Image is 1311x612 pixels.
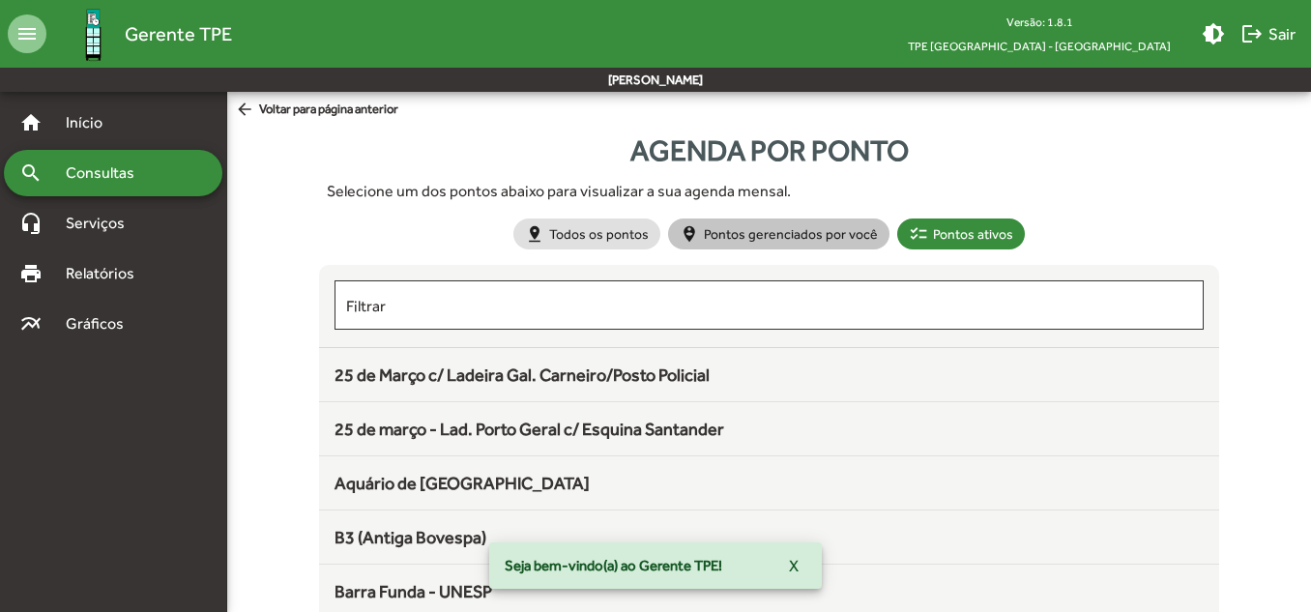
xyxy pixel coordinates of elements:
[897,219,1025,249] mat-chip: Pontos ativos
[62,3,125,66] img: Logo
[505,556,722,575] span: Seja bem-vindo(a) ao Gerente TPE!
[680,224,699,244] mat-icon: person_pin_circle
[892,34,1186,58] span: TPE [GEOGRAPHIC_DATA] - [GEOGRAPHIC_DATA]
[335,419,724,439] span: 25 de março - Lad. Porto Geral c/ Esquina Santander
[789,548,799,583] span: X
[8,15,46,53] mat-icon: menu
[1240,16,1296,51] span: Sair
[909,224,928,244] mat-icon: checklist
[54,111,131,134] span: Início
[19,312,43,335] mat-icon: multiline_chart
[54,212,151,235] span: Serviços
[1240,22,1264,45] mat-icon: logout
[19,161,43,185] mat-icon: search
[335,364,710,385] span: 25 de Março c/ Ladeira Gal. Carneiro/Posto Policial
[54,262,160,285] span: Relatórios
[19,212,43,235] mat-icon: headset_mic
[668,219,889,249] mat-chip: Pontos gerenciados por você
[19,111,43,134] mat-icon: home
[525,224,544,244] mat-icon: pin_drop
[235,100,259,121] mat-icon: arrow_back
[319,129,1218,172] div: Agenda por ponto
[892,10,1186,34] div: Versão: 1.8.1
[335,473,590,493] span: Aquário de [GEOGRAPHIC_DATA]
[773,548,814,583] button: X
[235,100,398,121] span: Voltar para página anterior
[1202,22,1225,45] mat-icon: brightness_medium
[335,581,492,601] span: Barra Funda - UNESP
[54,312,150,335] span: Gráficos
[54,161,160,185] span: Consultas
[335,527,486,547] span: B3 (Antiga Bovespa)
[327,180,1210,203] div: Selecione um dos pontos abaixo para visualizar a sua agenda mensal.
[513,219,660,249] mat-chip: Todos os pontos
[125,18,232,49] span: Gerente TPE
[46,3,232,66] a: Gerente TPE
[1233,16,1303,51] button: Sair
[19,262,43,285] mat-icon: print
